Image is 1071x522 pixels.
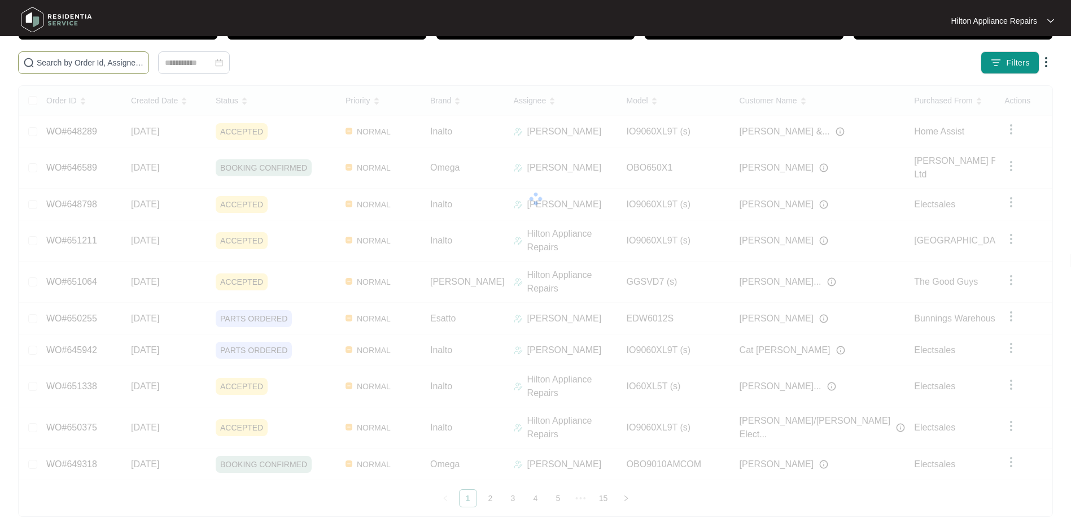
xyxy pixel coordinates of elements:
img: filter icon [990,57,1002,68]
img: search-icon [23,57,34,68]
img: dropdown arrow [1039,55,1053,69]
img: dropdown arrow [1047,18,1054,24]
button: filter iconFilters [981,51,1039,74]
span: Filters [1006,57,1030,69]
img: residentia service logo [17,3,96,37]
p: Hilton Appliance Repairs [951,15,1037,27]
input: Search by Order Id, Assignee Name, Customer Name, Brand and Model [37,56,144,69]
